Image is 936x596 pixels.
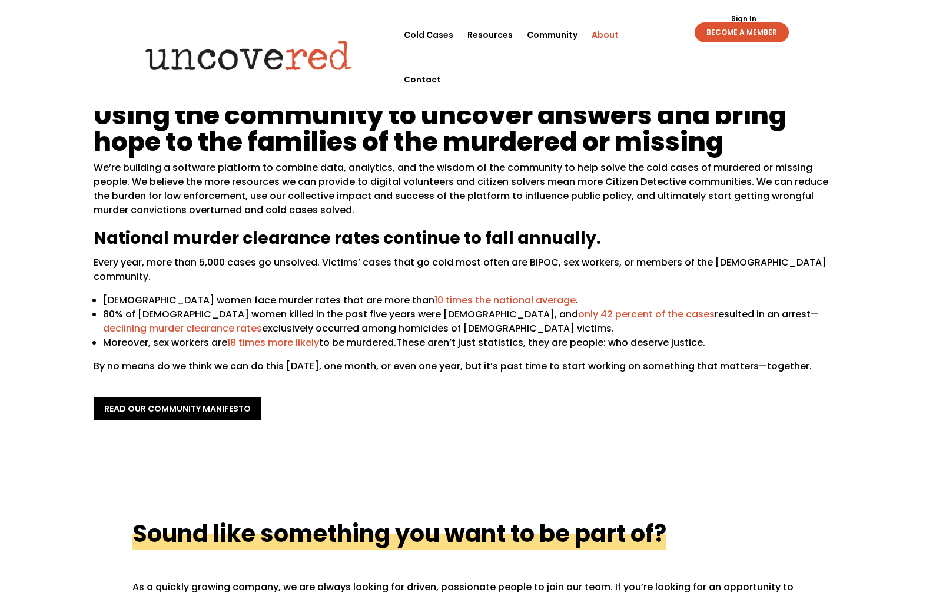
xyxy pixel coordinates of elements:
[103,322,262,335] a: declining murder clearance rates
[396,336,705,349] span: These aren’t just statistics, they are people: who deserve justice.
[404,12,453,57] a: Cold Cases
[94,227,601,250] span: National murder clearance rates continue to fall annually.
[578,307,715,321] a: only 42 percent of the cases
[103,336,396,349] span: Moreover, sex workers are to be murdered.
[94,102,842,161] h1: Using the community to uncover answers and bring hope to the families of the murdered or missing
[94,359,812,373] span: By no means do we think we can do this [DATE], one month, or even one year, but it’s past time to...
[227,336,319,349] a: 18 times more likely
[467,12,513,57] a: Resources
[103,293,578,307] span: [DEMOGRAPHIC_DATA] women face murder rates that are more than .
[132,517,666,550] h2: Sound like something you want to be part of?
[527,12,577,57] a: Community
[404,57,441,102] a: Contact
[434,293,576,307] a: 10 times the national average
[94,161,842,227] p: We’re building a software platform to combine data, analytics, and the wisdom of the community to...
[135,32,362,78] img: Uncovered logo
[103,307,819,335] span: 80% of [DEMOGRAPHIC_DATA] women killed in the past five years were [DEMOGRAPHIC_DATA], and result...
[695,22,789,42] a: BECOME A MEMBER
[725,15,763,22] a: Sign In
[94,256,827,283] span: Every year, more than 5,000 cases go unsolved. Victims’ cases that go cold most often are BIPOC, ...
[592,12,619,57] a: About
[94,397,261,420] a: read our community manifesto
